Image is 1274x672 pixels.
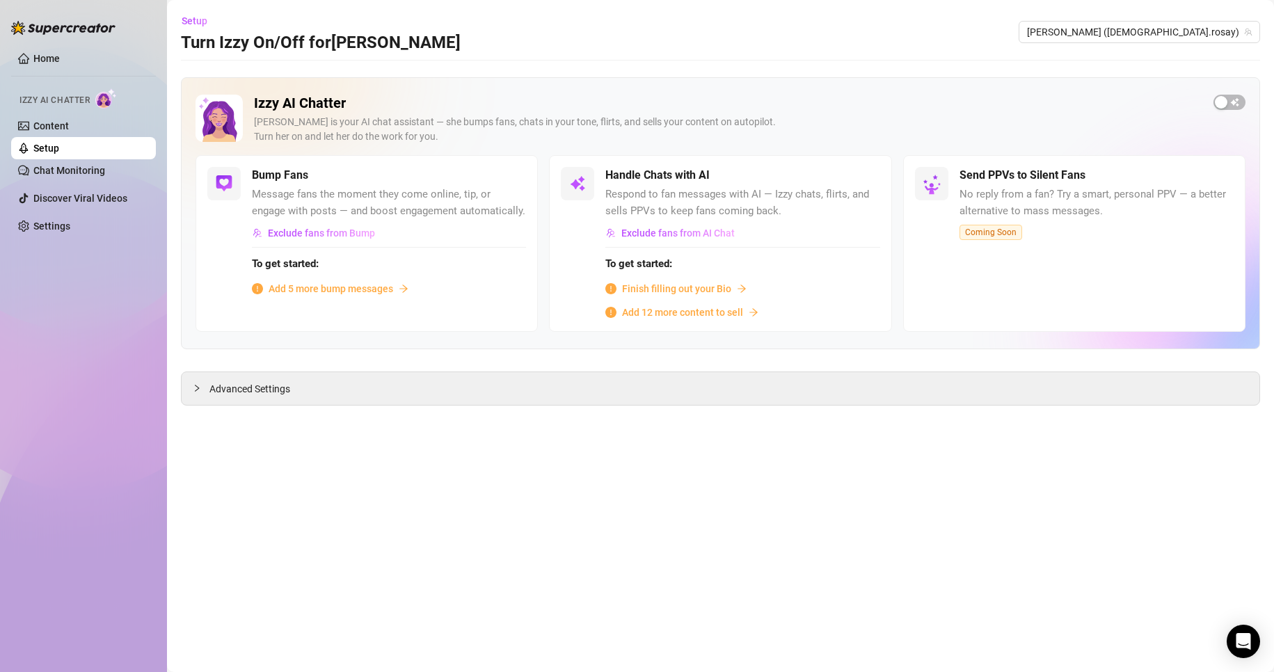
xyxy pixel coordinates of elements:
[33,221,70,232] a: Settings
[33,143,59,154] a: Setup
[95,88,117,109] img: AI Chatter
[252,257,319,270] strong: To get started:
[181,10,218,32] button: Setup
[268,227,375,239] span: Exclude fans from Bump
[606,228,616,238] img: svg%3e
[399,284,408,294] span: arrow-right
[569,175,586,192] img: svg%3e
[605,257,672,270] strong: To get started:
[1244,28,1252,36] span: team
[254,115,1202,144] div: [PERSON_NAME] is your AI chat assistant — she bumps fans, chats in your tone, flirts, and sells y...
[252,167,308,184] h5: Bump Fans
[622,305,743,320] span: Add 12 more content to sell
[960,167,1085,184] h5: Send PPVs to Silent Fans
[605,307,616,318] span: info-circle
[605,222,735,244] button: Exclude fans from AI Chat
[252,186,526,219] span: Message fans the moment they come online, tip, or engage with posts — and boost engagement automa...
[193,381,209,396] div: collapsed
[960,225,1022,240] span: Coming Soon
[11,21,116,35] img: logo-BBDzfeDw.svg
[737,284,747,294] span: arrow-right
[196,95,243,142] img: Izzy AI Chatter
[252,283,263,294] span: info-circle
[621,227,735,239] span: Exclude fans from AI Chat
[33,165,105,176] a: Chat Monitoring
[960,186,1234,219] span: No reply from a fan? Try a smart, personal PPV — a better alternative to mass messages.
[33,193,127,204] a: Discover Viral Videos
[1227,625,1260,658] div: Open Intercom Messenger
[605,186,879,219] span: Respond to fan messages with AI — Izzy chats, flirts, and sells PPVs to keep fans coming back.
[605,283,616,294] span: info-circle
[622,281,731,296] span: Finish filling out your Bio
[252,222,376,244] button: Exclude fans from Bump
[923,175,945,197] img: silent-fans-ppv-o-N6Mmdf.svg
[605,167,710,184] h5: Handle Chats with AI
[269,281,393,296] span: Add 5 more bump messages
[181,32,461,54] h3: Turn Izzy On/Off for [PERSON_NAME]
[253,228,262,238] img: svg%3e
[254,95,1202,112] h2: Izzy AI Chatter
[749,307,758,317] span: arrow-right
[1027,22,1252,42] span: Rosie (lady.rosay)
[33,120,69,131] a: Content
[182,15,207,26] span: Setup
[19,94,90,107] span: Izzy AI Chatter
[193,384,201,392] span: collapsed
[209,381,290,397] span: Advanced Settings
[33,53,60,64] a: Home
[216,175,232,192] img: svg%3e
